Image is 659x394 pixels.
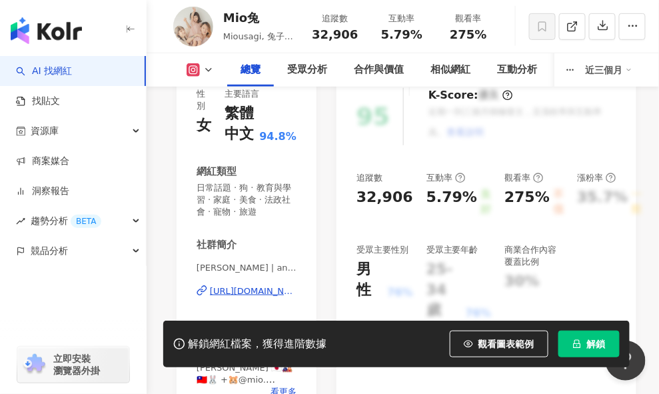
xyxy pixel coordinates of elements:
div: K-Score : [428,88,513,103]
div: 追蹤數 [310,12,360,25]
img: chrome extension [21,354,47,375]
span: 5.79% [381,28,422,41]
div: Mio兔 [223,9,295,26]
div: 觀看率 [443,12,494,25]
div: 相似網紅 [430,62,470,78]
div: [URL][DOMAIN_NAME][DOMAIN_NAME] [210,285,297,297]
div: 女 [197,115,211,136]
div: 275% [504,187,550,217]
div: 互動分析 [497,62,537,78]
div: 漲粉率 [577,172,616,184]
span: 94.8% [259,129,297,144]
img: logo [11,17,82,44]
div: 互動率 [426,172,466,184]
a: searchAI 找網紅 [16,65,72,78]
a: [URL][DOMAIN_NAME][DOMAIN_NAME] [197,285,297,297]
span: [PERSON_NAME] | an.[PERSON_NAME] [197,262,297,274]
span: rise [16,217,25,226]
img: KOL Avatar [173,7,213,47]
div: 繁體中文 [225,103,256,145]
span: 趨勢分析 [31,206,101,236]
span: 競品分析 [31,236,68,266]
a: chrome extension立即安裝 瀏覽器外掛 [17,347,129,383]
div: 5.79% [426,187,477,217]
div: 合作與價值 [354,62,404,78]
div: 性別 [197,88,211,112]
div: 主要語言 [225,88,259,100]
span: Miousagi, 兔子加糖, mio.usagi, [PERSON_NAME] [223,31,295,68]
div: 受眾分析 [287,62,327,78]
a: 洞察報告 [16,185,69,198]
div: 互動率 [376,12,427,25]
span: 觀看圖表範例 [478,339,534,349]
div: 受眾主要性別 [356,244,408,256]
span: 32,906 [312,27,358,41]
div: 觀看率 [504,172,544,184]
div: 解鎖網紅檔案，獲得進階數據 [189,337,327,351]
span: 日常話題 · 狗 · 教育與學習 · 家庭 · 美食 · 法政社會 · 寵物 · 旅遊 [197,182,297,219]
span: 275% [450,28,487,41]
div: 社群簡介 [197,238,237,252]
div: 商業合作內容覆蓋比例 [504,244,564,268]
div: 追蹤數 [356,172,382,184]
div: 32,906 [356,187,413,208]
a: 商案媒合 [16,155,69,168]
div: 男性 [356,259,384,301]
div: BETA [71,215,101,228]
div: 近三個月 [586,59,632,81]
span: 立即安裝 瀏覽器外掛 [53,353,100,377]
a: 找貼文 [16,95,60,108]
div: 網紅類型 [197,165,237,179]
span: 資源庫 [31,116,59,146]
div: 受眾主要年齡 [426,244,478,256]
button: 觀看圖表範例 [450,331,548,357]
div: 總覽 [241,62,261,78]
button: 解鎖 [558,331,620,357]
